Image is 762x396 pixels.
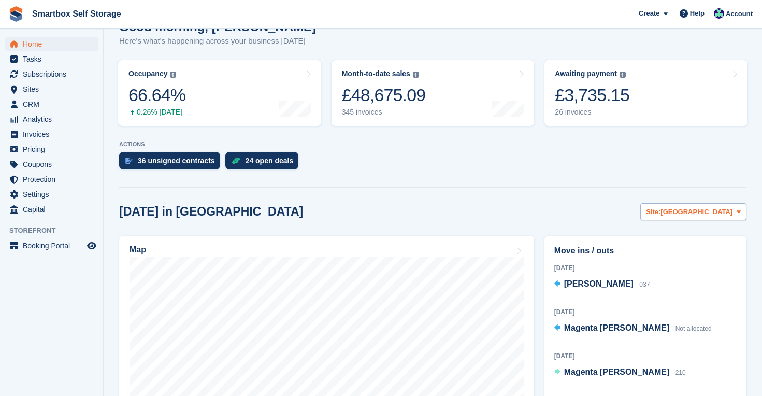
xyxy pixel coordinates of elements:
[23,97,85,111] span: CRM
[5,187,98,202] a: menu
[660,207,732,217] span: [GEOGRAPHIC_DATA]
[5,82,98,96] a: menu
[119,152,225,175] a: 36 unsigned contracts
[639,8,659,19] span: Create
[726,9,753,19] span: Account
[675,369,686,376] span: 210
[342,69,410,78] div: Month-to-date sales
[128,69,167,78] div: Occupancy
[138,157,215,165] div: 36 unsigned contracts
[23,52,85,66] span: Tasks
[8,6,24,22] img: stora-icon-8386f47178a22dfd0bd8f6a31ec36ba5ce8667c1dd55bd0f319d3a0aa187defe.svg
[555,69,617,78] div: Awaiting payment
[23,112,85,126] span: Analytics
[119,141,746,148] p: ACTIONS
[119,35,316,47] p: Here's what's happening across your business [DATE]
[646,207,660,217] span: Site:
[23,37,85,51] span: Home
[555,84,629,106] div: £3,735.15
[119,205,303,219] h2: [DATE] in [GEOGRAPHIC_DATA]
[332,60,535,126] a: Month-to-date sales £48,675.09 345 invoices
[5,202,98,217] a: menu
[9,225,103,236] span: Storefront
[554,307,737,317] div: [DATE]
[170,72,176,78] img: icon-info-grey-7440780725fd019a000dd9b08b2336e03edf1995a4989e88bcd33f0948082b44.svg
[125,158,133,164] img: contract_signature_icon-13c848040528278c33f63329250d36e43548de30e8caae1d1a13099fd9432cc5.svg
[23,157,85,172] span: Coupons
[5,238,98,253] a: menu
[554,245,737,257] h2: Move ins / outs
[23,238,85,253] span: Booking Portal
[23,67,85,81] span: Subscriptions
[620,72,626,78] img: icon-info-grey-7440780725fd019a000dd9b08b2336e03edf1995a4989e88bcd33f0948082b44.svg
[225,152,304,175] a: 24 open deals
[5,52,98,66] a: menu
[555,108,629,117] div: 26 invoices
[342,84,426,106] div: £48,675.09
[5,142,98,157] a: menu
[413,72,419,78] img: icon-info-grey-7440780725fd019a000dd9b08b2336e03edf1995a4989e88bcd33f0948082b44.svg
[544,60,747,126] a: Awaiting payment £3,735.15 26 invoices
[118,60,321,126] a: Occupancy 66.64% 0.26% [DATE]
[128,108,185,117] div: 0.26% [DATE]
[23,202,85,217] span: Capital
[5,67,98,81] a: menu
[564,323,670,332] span: Magenta [PERSON_NAME]
[85,239,98,252] a: Preview store
[639,281,650,288] span: 037
[564,367,670,376] span: Magenta [PERSON_NAME]
[5,172,98,187] a: menu
[640,203,746,220] button: Site: [GEOGRAPHIC_DATA]
[246,157,294,165] div: 24 open deals
[554,263,737,273] div: [DATE]
[130,245,146,254] h2: Map
[342,108,426,117] div: 345 invoices
[690,8,705,19] span: Help
[23,172,85,187] span: Protection
[23,142,85,157] span: Pricing
[554,366,686,379] a: Magenta [PERSON_NAME] 210
[554,278,650,291] a: [PERSON_NAME] 037
[564,279,634,288] span: [PERSON_NAME]
[5,127,98,142] a: menu
[28,5,125,22] a: Smartbox Self Storage
[5,157,98,172] a: menu
[554,351,737,361] div: [DATE]
[232,157,240,164] img: deal-1b604bf984904fb50ccaf53a9ad4b4a5d6e5aea283cecdc64d6e3604feb123c2.svg
[5,97,98,111] a: menu
[23,127,85,142] span: Invoices
[5,37,98,51] a: menu
[23,187,85,202] span: Settings
[128,84,185,106] div: 66.64%
[714,8,724,19] img: Roger Canham
[554,322,712,335] a: Magenta [PERSON_NAME] Not allocated
[5,112,98,126] a: menu
[23,82,85,96] span: Sites
[675,325,712,332] span: Not allocated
